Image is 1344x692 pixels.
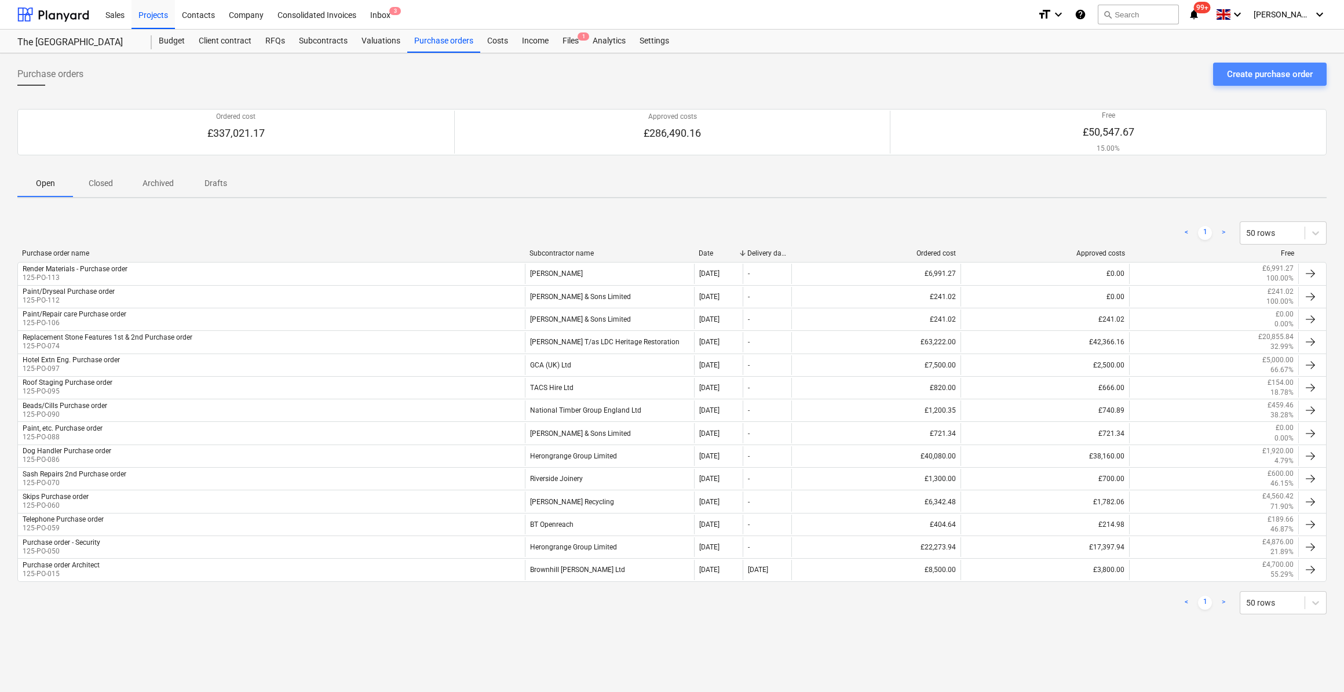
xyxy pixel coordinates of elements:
p: 125-PO-070 [23,478,126,488]
div: Files [556,30,586,53]
p: Free [1083,111,1134,121]
div: £214.98 [960,515,1130,534]
p: £189.66 [1268,515,1294,525]
div: - [748,338,750,346]
div: £1,782.06 [960,491,1130,511]
p: Ordered cost [207,112,265,122]
p: 125-PO-050 [23,547,100,556]
a: Purchase orders [407,30,480,53]
div: - [748,293,750,301]
button: Search [1098,5,1179,24]
p: 125-PO-090 [23,410,107,420]
p: 125-PO-112 [23,296,115,305]
p: 38.28% [1270,410,1294,420]
div: Brownhill [PERSON_NAME] Ltd [525,560,694,580]
div: £38,160.00 [960,446,1130,466]
div: BT Openreach [525,515,694,534]
span: search [1103,10,1112,19]
p: 125-PO-060 [23,501,89,511]
p: Archived [143,177,174,190]
div: £0.00 [960,287,1130,307]
div: £1,300.00 [791,469,960,489]
p: 55.29% [1270,570,1294,580]
p: 125-PO-015 [23,569,100,579]
p: 15.00% [1083,144,1134,154]
div: £820.00 [791,378,960,398]
div: - [748,498,750,506]
i: notifications [1188,8,1200,21]
p: £337,021.17 [207,126,265,140]
div: - [748,543,750,551]
button: Create purchase order [1213,63,1327,86]
p: 0.00% [1274,319,1294,329]
div: Income [515,30,556,53]
p: Approved costs [644,112,701,122]
div: Herongrange Group Limited [525,446,694,466]
div: Purchase order name [22,249,520,257]
div: National Timber Group England Ltd [525,400,694,420]
div: Replacement Stone Features 1st & 2nd Purchase order [23,333,192,341]
span: 1 [578,32,589,41]
a: Next page [1217,226,1230,240]
p: 100.00% [1266,274,1294,283]
div: Valuations [355,30,407,53]
a: Subcontracts [292,30,355,53]
p: £20,855.84 [1258,332,1294,342]
div: Render Materials - Purchase order [23,265,127,273]
p: 18.78% [1270,388,1294,398]
div: Purchase order Architect [23,561,100,569]
a: Client contract [192,30,258,53]
div: GCA (UK) Ltd [525,355,694,375]
div: - [748,406,750,414]
p: 125-PO-097 [23,364,120,374]
div: £740.89 [960,400,1130,420]
p: £4,700.00 [1262,560,1294,570]
iframe: Chat Widget [1286,636,1344,692]
a: Files1 [556,30,586,53]
div: [PERSON_NAME] T/as LDC Heritage Restoration [525,332,694,352]
p: £241.02 [1268,287,1294,297]
div: £40,080.00 [791,446,960,466]
div: Settings [633,30,676,53]
p: 125-PO-074 [23,341,192,351]
p: £0.00 [1276,423,1294,433]
div: The [GEOGRAPHIC_DATA] [17,37,138,49]
p: £286,490.16 [644,126,701,140]
p: £1,920.00 [1262,446,1294,456]
span: 99+ [1194,2,1211,13]
div: - [748,361,750,369]
div: £241.02 [791,309,960,329]
div: [DATE] [699,293,720,301]
span: 3 [389,7,401,15]
div: TACS Hire Ltd [525,378,694,398]
span: Purchase orders [17,67,83,81]
p: 46.87% [1270,525,1294,534]
div: Beads/Cills Purchase order [23,402,107,410]
a: RFQs [258,30,292,53]
div: - [748,520,750,529]
div: [DATE] [699,338,720,346]
div: [PERSON_NAME] & Sons Limited [525,309,694,329]
div: [PERSON_NAME] Recycling [525,491,694,511]
div: [DATE] [699,452,720,460]
p: £5,000.00 [1262,355,1294,365]
div: [DATE] [699,475,720,483]
p: £6,991.27 [1262,264,1294,274]
p: 125-PO-086 [23,455,111,465]
span: [PERSON_NAME] [1254,10,1312,19]
p: 125-PO-113 [23,273,127,283]
div: [PERSON_NAME] & Sons Limited [525,287,694,307]
p: £600.00 [1268,469,1294,479]
p: Open [31,177,59,190]
p: £459.46 [1268,400,1294,410]
div: £63,222.00 [791,332,960,352]
a: Next page [1217,596,1230,610]
div: - [748,269,750,278]
p: £0.00 [1276,309,1294,319]
div: [DATE] [699,269,720,278]
div: [DATE] [699,384,720,392]
a: Previous page [1179,226,1193,240]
